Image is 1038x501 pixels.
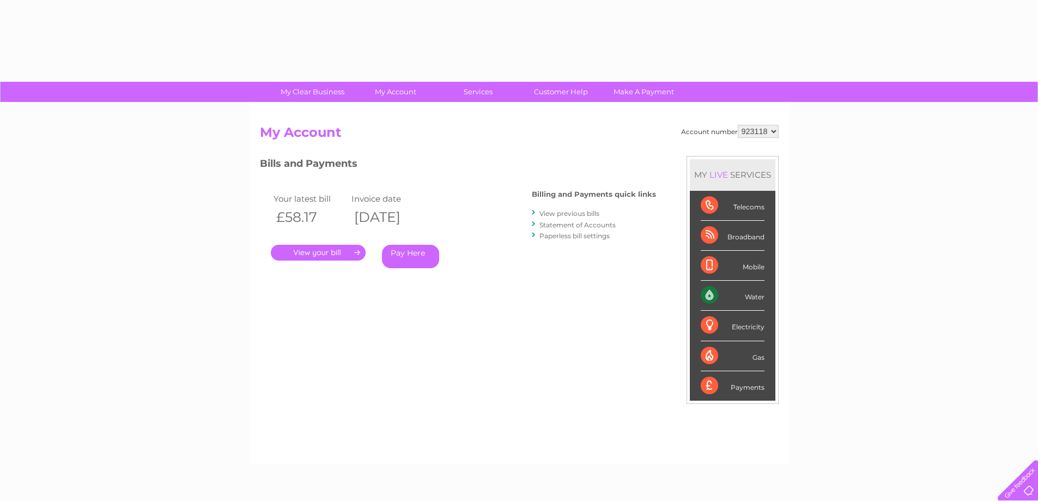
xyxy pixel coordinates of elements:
div: Gas [701,341,764,371]
a: Pay Here [382,245,439,268]
a: Customer Help [516,82,606,102]
h4: Billing and Payments quick links [532,190,656,198]
a: Services [433,82,523,102]
div: Mobile [701,251,764,281]
a: View previous bills [539,209,599,218]
div: Broadband [701,221,764,251]
a: My Account [350,82,440,102]
th: [DATE] [349,206,427,228]
a: . [271,245,366,261]
a: Make A Payment [599,82,689,102]
div: LIVE [707,170,730,180]
div: Account number [681,125,779,138]
th: £58.17 [271,206,349,228]
div: Water [701,281,764,311]
td: Invoice date [349,191,427,206]
div: Telecoms [701,191,764,221]
td: Your latest bill [271,191,349,206]
h2: My Account [260,125,779,146]
div: MY SERVICES [690,159,775,190]
h3: Bills and Payments [260,156,656,175]
a: Statement of Accounts [539,221,616,229]
div: Payments [701,371,764,401]
a: Paperless bill settings [539,232,610,240]
div: Electricity [701,311,764,341]
a: My Clear Business [268,82,357,102]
